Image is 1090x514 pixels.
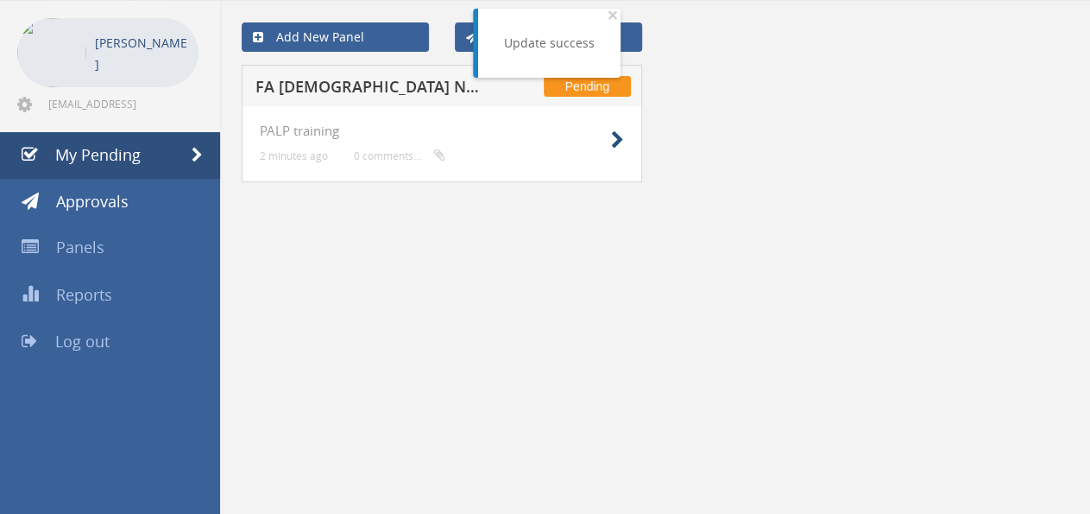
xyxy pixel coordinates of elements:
span: Reports [56,284,112,305]
h4: PALP training [260,124,624,138]
small: 2 minutes ago [260,149,328,162]
div: Update success [504,35,595,52]
span: Pending [544,76,631,97]
span: Log out [55,331,110,352]
h5: FA [DEMOGRAPHIC_DATA] NT [DATE].-27.9. + zmluva + alt. CP [255,79,479,100]
span: [EMAIL_ADDRESS][DOMAIN_NAME] [48,97,195,111]
span: × [608,3,618,27]
a: Add New Panel [242,22,429,52]
a: Send New Approval [455,22,642,52]
small: 0 comments... [354,149,445,162]
span: Approvals [56,191,129,212]
span: Panels [56,237,104,257]
p: [PERSON_NAME] [95,32,190,75]
span: My Pending [55,144,141,165]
